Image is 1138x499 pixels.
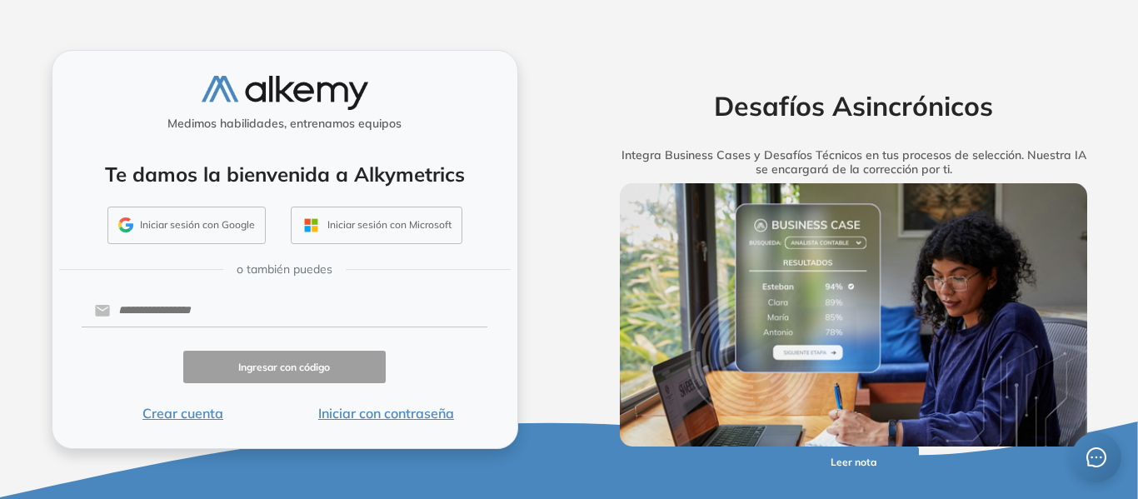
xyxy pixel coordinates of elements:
[237,261,332,278] span: o también puedes
[594,148,1114,177] h5: Integra Business Cases y Desafíos Técnicos en tus procesos de selección. Nuestra IA se encargará ...
[202,76,368,110] img: logo-alkemy
[74,162,496,187] h4: Te damos la bienvenida a Alkymetrics
[291,207,462,245] button: Iniciar sesión con Microsoft
[594,90,1114,122] h2: Desafíos Asincrónicos
[82,403,285,423] button: Crear cuenta
[302,216,321,235] img: OUTLOOK_ICON
[620,183,1088,447] img: img-more-info
[118,217,133,232] img: GMAIL_ICON
[789,447,919,479] button: Leer nota
[284,403,487,423] button: Iniciar con contraseña
[1086,447,1106,467] span: message
[183,351,387,383] button: Ingresar con código
[59,117,511,131] h5: Medimos habilidades, entrenamos equipos
[107,207,266,245] button: Iniciar sesión con Google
